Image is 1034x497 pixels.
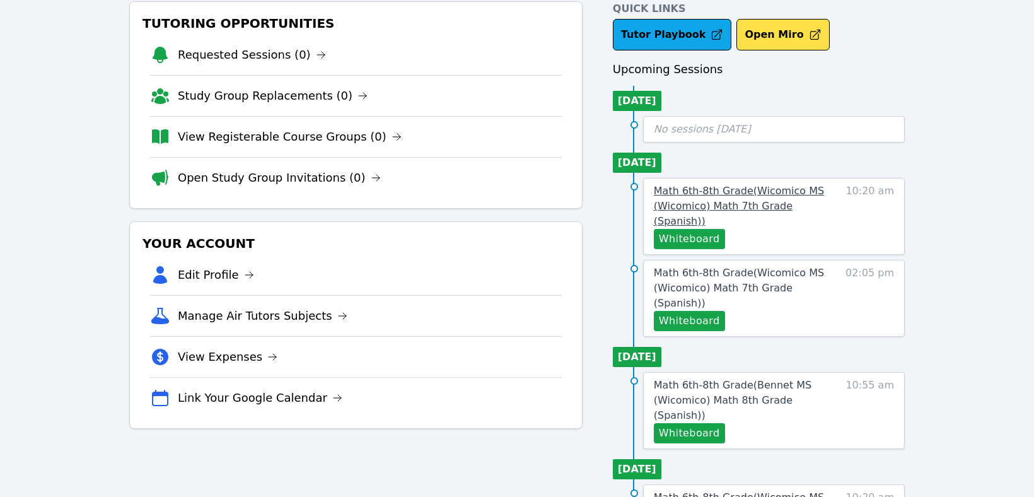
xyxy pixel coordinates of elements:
a: View Registerable Course Groups (0) [178,128,402,146]
button: Whiteboard [654,229,725,249]
h3: Upcoming Sessions [613,61,905,78]
span: Math 6th-8th Grade ( Wicomico MS (Wicomico) Math 7th Grade (Spanish) ) [654,185,824,227]
a: Manage Air Tutors Subjects [178,307,347,325]
a: Tutor Playbook [613,19,732,50]
a: Study Group Replacements (0) [178,87,368,105]
a: Link Your Google Calendar [178,389,342,407]
span: No sessions [DATE] [654,123,751,135]
span: Math 6th-8th Grade ( Wicomico MS (Wicomico) Math 7th Grade (Spanish) ) [654,267,824,309]
span: 02:05 pm [845,266,894,331]
span: Math 6th-8th Grade ( Bennet MS (Wicomico) Math 8th Grade (Spanish) ) [654,379,811,421]
a: Open Study Group Invitations (0) [178,169,381,187]
h3: Tutoring Opportunities [140,12,572,35]
button: Open Miro [736,19,829,50]
a: Math 6th-8th Grade(Wicomico MS (Wicomico) Math 7th Grade (Spanish)) [654,266,834,311]
h4: Quick Links [613,1,905,16]
a: View Expenses [178,348,277,366]
li: [DATE] [613,347,661,367]
a: Math 6th-8th Grade(Wicomico MS (Wicomico) Math 7th Grade (Spanish)) [654,184,834,229]
a: Requested Sessions (0) [178,46,326,64]
a: Edit Profile [178,266,254,284]
li: [DATE] [613,153,661,173]
h3: Your Account [140,232,572,255]
button: Whiteboard [654,423,725,443]
span: 10:55 am [845,378,894,443]
span: 10:20 am [845,184,894,249]
a: Math 6th-8th Grade(Bennet MS (Wicomico) Math 8th Grade (Spanish)) [654,378,834,423]
li: [DATE] [613,459,661,479]
button: Whiteboard [654,311,725,331]
li: [DATE] [613,91,661,111]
